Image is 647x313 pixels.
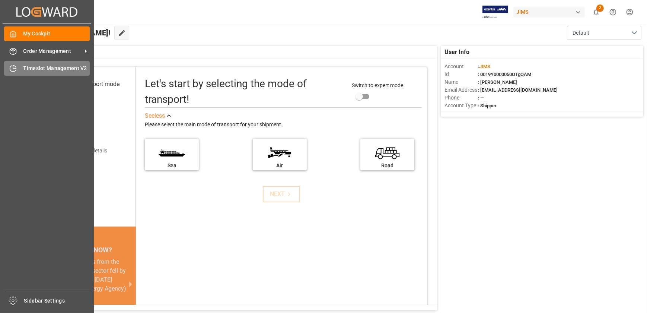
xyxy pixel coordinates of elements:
span: : [EMAIL_ADDRESS][DOMAIN_NAME] [478,87,558,93]
div: Let's start by selecting the mode of transport! [145,76,344,107]
div: JIMS [513,7,585,18]
span: Default [573,29,589,37]
div: Sea [149,162,195,170]
div: Select transport mode [62,80,119,89]
div: Air [256,162,303,170]
button: next slide / item [125,257,136,311]
span: Account Type [444,102,478,110]
span: Name [444,78,478,86]
a: Timeslot Management V2 [4,61,90,76]
span: Timeslot Management V2 [23,64,90,72]
span: 2 [596,4,604,12]
span: Sidebar Settings [24,297,91,305]
span: Switch to expert mode [352,82,404,88]
span: Order Management [23,47,82,55]
span: User Info [444,48,469,57]
a: My Cockpit [4,26,90,41]
span: My Cockpit [23,30,90,38]
span: Account [444,63,478,70]
span: : — [478,95,484,101]
span: JIMS [479,64,490,69]
span: : [PERSON_NAME] [478,79,517,85]
span: : Shipper [478,103,497,108]
div: NEXT [270,190,293,199]
img: Exertis%20JAM%20-%20Email%20Logo.jpg_1722504956.jpg [482,6,508,19]
button: Help Center [605,4,621,20]
span: Phone [444,94,478,102]
button: NEXT [263,186,300,202]
span: : 0019Y0000050OTgQAM [478,72,531,77]
button: open menu [567,26,641,40]
span: Id [444,70,478,78]
button: show 2 new notifications [588,4,605,20]
div: Road [364,162,411,170]
div: Please select the main mode of transport for your shipment. [145,120,422,129]
span: Email Address [444,86,478,94]
span: : [478,64,490,69]
div: See less [145,111,165,120]
button: JIMS [513,5,588,19]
